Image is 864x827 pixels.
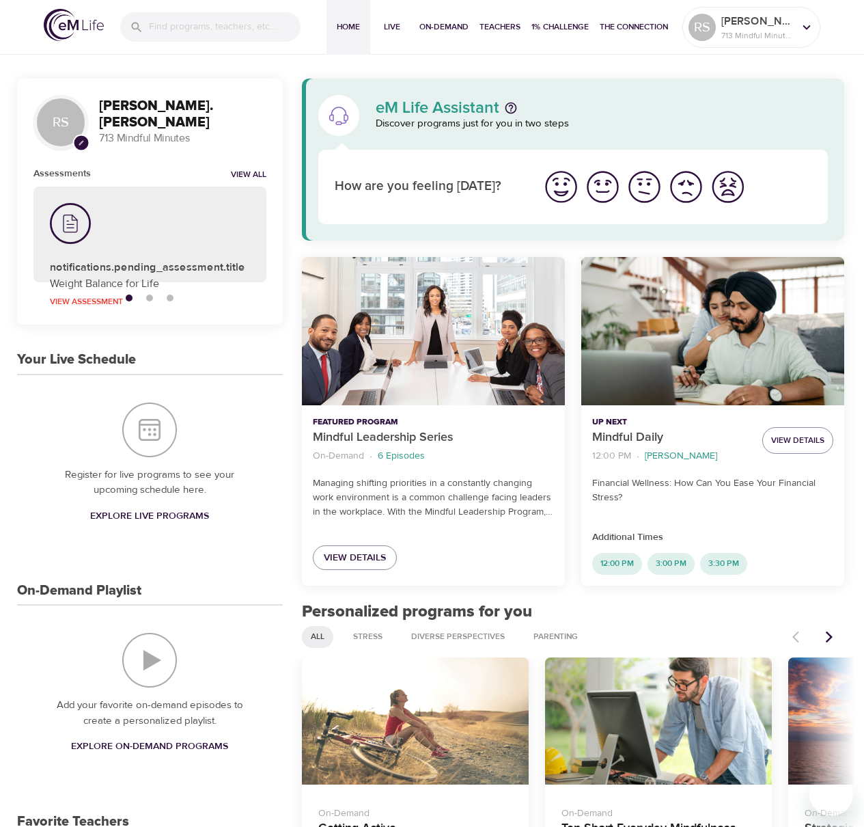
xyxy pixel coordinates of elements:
[90,508,209,525] span: Explore Live Programs
[626,168,663,206] img: ok
[44,9,104,41] img: logo
[592,558,642,569] span: 12:00 PM
[50,260,250,275] h5: notifications.pending_assessment.title
[525,631,586,642] span: Parenting
[600,20,668,34] span: The Connection
[85,504,214,529] a: Explore Live Programs
[99,131,266,146] p: 713 Mindful Minutes
[540,166,582,208] button: I'm feeling great
[545,657,772,785] button: Ten Short Everyday Mindfulness Practices
[376,20,408,34] span: Live
[592,449,631,463] p: 12:00 PM
[50,295,250,308] p: View Assessment
[44,698,255,729] p: Add your favorite on-demand episodes to create a personalized playlist.
[700,553,747,575] div: 3:30 PM
[700,558,747,569] span: 3:30 PM
[525,626,587,648] div: Parenting
[33,166,91,181] h6: Assessments
[231,170,266,181] a: View all notifications
[592,553,642,575] div: 12:00 PM
[370,447,372,465] li: ·
[814,622,844,652] button: Next items
[376,116,828,132] p: Discover programs just for you in two steps
[721,29,794,42] p: 713 Mindful Minutes
[44,467,255,498] p: Register for live programs to see your upcoming schedule here.
[584,168,622,206] img: good
[344,626,391,648] div: Stress
[302,657,529,785] button: Getting Active
[318,801,512,821] p: On-Demand
[17,583,141,599] h3: On-Demand Playlist
[313,476,554,519] p: Managing shifting priorities in a constantly changing work environment is a common challenge faci...
[402,626,514,648] div: Diverse Perspectives
[71,738,228,755] span: Explore On-Demand Programs
[66,734,234,759] a: Explore On-Demand Programs
[581,257,844,405] button: Mindful Daily
[419,20,469,34] span: On-Demand
[592,447,751,465] nav: breadcrumb
[122,403,177,457] img: Your Live Schedule
[667,168,705,206] img: bad
[647,558,695,569] span: 3:00 PM
[33,95,88,150] div: RS
[645,449,717,463] p: [PERSON_NAME]
[771,433,824,448] span: View Details
[624,166,665,208] button: I'm feeling ok
[332,20,365,34] span: Home
[762,427,833,454] button: View Details
[17,352,136,368] h3: Your Live Schedule
[313,545,397,571] a: View Details
[313,449,364,463] p: On-Demand
[313,416,554,429] p: Featured Program
[721,13,794,29] p: [PERSON_NAME].[PERSON_NAME]
[302,257,565,405] button: Mindful Leadership Series
[50,275,250,292] p: Weight Balance for Life
[637,447,639,465] li: ·
[122,633,177,688] img: On-Demand Playlist
[592,530,833,545] p: Additional Times
[647,553,695,575] div: 3:00 PM
[149,12,301,42] input: Find programs, teachers, etc...
[302,602,845,622] h2: Personalized programs for you
[403,631,513,642] span: Diverse Perspectives
[99,98,266,131] h3: [PERSON_NAME].[PERSON_NAME]
[809,772,853,816] iframe: Button to launch messaging window
[665,166,707,208] button: I'm feeling bad
[709,168,747,206] img: worst
[592,416,751,429] p: Up Next
[345,631,391,642] span: Stress
[313,429,554,447] p: Mindful Leadership Series
[561,801,755,821] p: On-Demand
[707,166,749,208] button: I'm feeling worst
[378,449,425,463] p: 6 Episodes
[376,100,499,116] p: eM Life Assistant
[335,177,524,197] p: How are you feeling [DATE]?
[592,429,751,447] p: Mindful Daily
[303,631,333,642] span: All
[582,166,624,208] button: I'm feeling good
[328,105,350,126] img: eM Life Assistant
[302,626,333,648] div: All
[531,20,589,34] span: 1% Challenge
[479,20,520,34] span: Teachers
[542,168,580,206] img: great
[313,447,554,465] nav: breadcrumb
[688,14,716,41] div: RS
[592,476,833,505] p: Financial Wellness: How Can You Ease Your Financial Stress?
[324,550,386,567] span: View Details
